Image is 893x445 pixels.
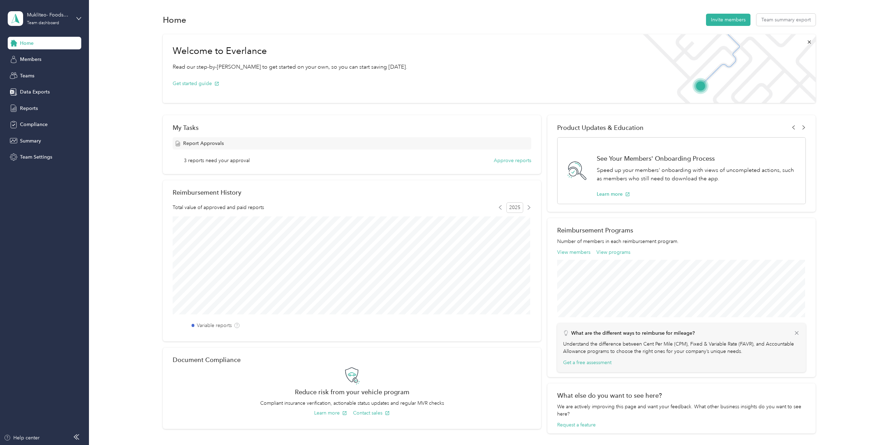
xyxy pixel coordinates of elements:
[854,406,893,445] iframe: Everlance-gr Chat Button Frame
[173,63,407,71] p: Read our step-by-[PERSON_NAME] to get started on your own, so you can start saving [DATE].
[597,190,630,198] button: Learn more
[173,399,531,407] p: Compliant insurance verification, actionable status updates and regular MVR checks
[173,189,241,196] h2: Reimbursement History
[27,21,59,25] div: Team dashboard
[506,202,523,213] span: 2025
[173,46,407,57] h1: Welcome to Everlance
[20,88,50,96] span: Data Exports
[596,249,630,256] button: View programs
[173,204,264,211] span: Total value of approved and paid reports
[173,80,219,87] button: Get started guide
[184,157,250,164] span: 3 reports need your approval
[20,56,41,63] span: Members
[571,329,695,337] p: What are the different ways to reimburse for mileage?
[557,403,806,418] div: We are actively improving this page and want your feedback. What other business insights do you w...
[20,40,34,47] span: Home
[4,434,40,441] button: Help center
[173,388,531,396] h2: Reduce risk from your vehicle program
[557,227,806,234] h2: Reimbursement Programs
[183,140,224,147] span: Report Approvals
[314,409,347,417] button: Learn more
[597,155,798,162] h1: See Your Members' Onboarding Process
[636,34,816,103] img: Welcome to everlance
[20,137,41,145] span: Summary
[27,11,71,19] div: Mukliteo- Foodservice
[20,105,38,112] span: Reports
[756,14,816,26] button: Team summary export
[494,157,531,164] button: Approve reports
[173,356,241,363] h2: Document Compliance
[557,238,806,245] p: Number of members in each reimbursement program.
[557,249,590,256] button: View members
[563,340,799,355] p: Understand the difference between Cent Per Mile (CPM), Fixed & Variable Rate (FAVR), and Accounta...
[563,359,611,366] button: Get a free assessment
[197,322,232,329] label: Variable reports
[706,14,750,26] button: Invite members
[557,392,806,399] div: What else do you want to see here?
[173,124,531,131] div: My Tasks
[20,121,48,128] span: Compliance
[20,72,34,79] span: Teams
[557,124,644,131] span: Product Updates & Education
[557,421,596,429] button: Request a feature
[597,166,798,183] p: Speed up your members' onboarding with views of uncompleted actions, such as members who still ne...
[353,409,390,417] button: Contact sales
[163,16,186,23] h1: Home
[20,153,52,161] span: Team Settings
